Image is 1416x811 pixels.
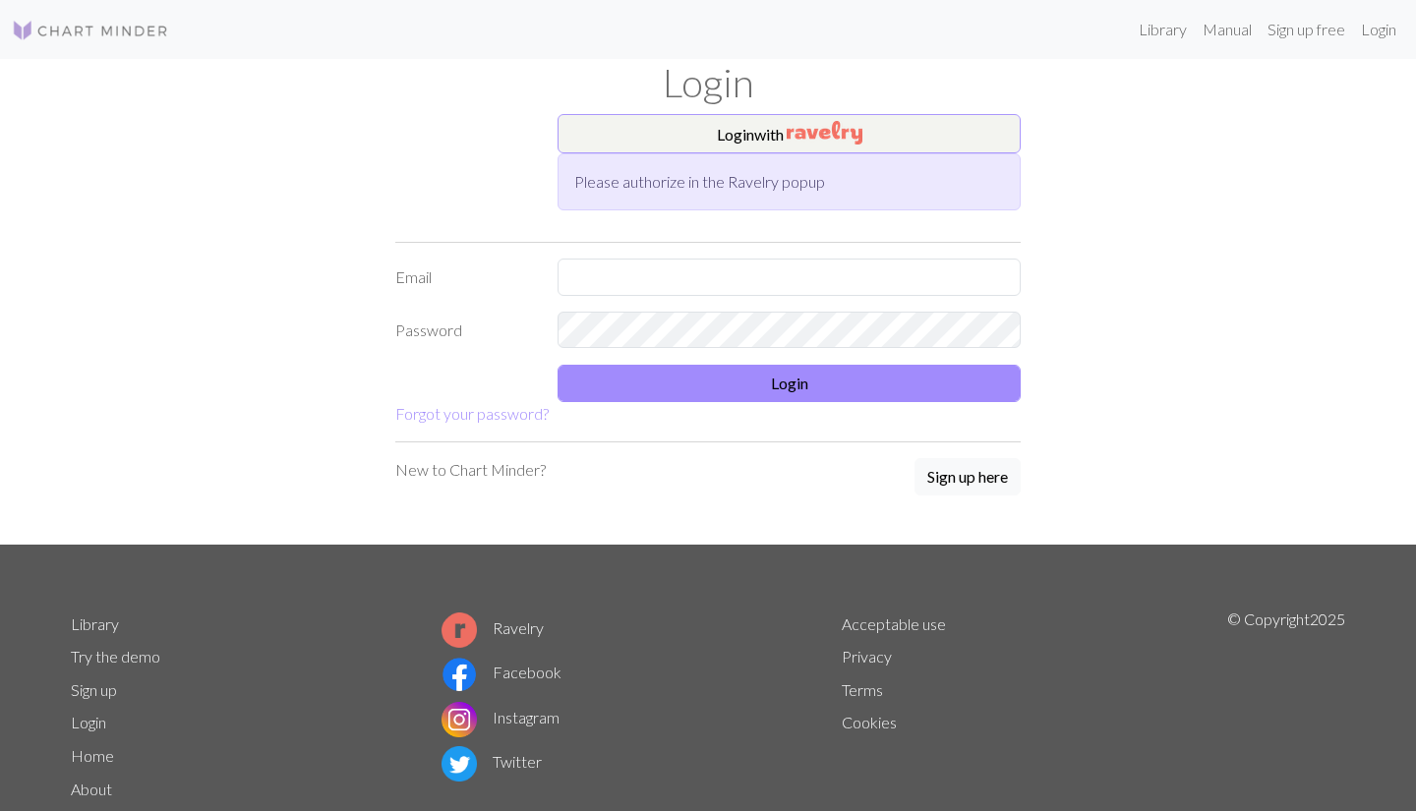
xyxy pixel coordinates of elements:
a: Try the demo [71,647,160,666]
a: Login [1353,10,1404,49]
a: Manual [1195,10,1260,49]
a: Sign up [71,680,117,699]
a: Login [71,713,106,731]
img: Facebook logo [442,657,477,692]
a: Ravelry [442,618,544,637]
a: Forgot your password? [395,404,549,423]
a: Library [71,614,119,633]
a: Acceptable use [842,614,946,633]
a: Sign up free [1260,10,1353,49]
div: Please authorize in the Ravelry popup [558,153,1021,210]
p: New to Chart Minder? [395,458,546,482]
p: © Copyright 2025 [1227,608,1345,806]
a: Facebook [442,663,561,681]
a: Privacy [842,647,892,666]
a: Library [1131,10,1195,49]
a: Home [71,746,114,765]
img: Ravelry logo [442,612,477,648]
a: Twitter [442,752,542,771]
a: About [71,780,112,798]
a: Cookies [842,713,897,731]
button: Loginwith [558,114,1021,153]
button: Sign up here [914,458,1021,495]
a: Instagram [442,708,560,726]
img: Instagram logo [442,702,477,737]
img: Logo [12,19,169,42]
button: Login [558,365,1021,402]
label: Email [383,259,546,296]
a: Sign up here [914,458,1021,497]
h1: Login [59,59,1357,106]
img: Ravelry [787,121,862,145]
a: Terms [842,680,883,699]
label: Password [383,312,546,349]
img: Twitter logo [442,746,477,782]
